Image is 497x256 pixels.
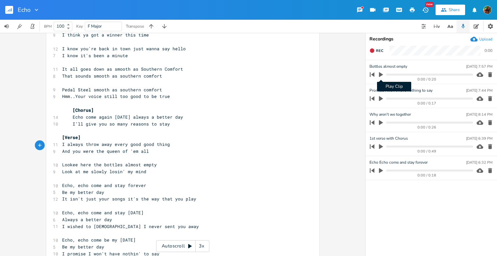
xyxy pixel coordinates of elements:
[483,6,492,14] img: Susan Rowe
[381,78,473,81] div: 0:00 / 0:20
[73,107,94,113] span: [Chorus]
[18,7,31,13] span: Echo
[62,148,149,154] span: And you were the queen of 'em all
[369,159,428,166] span: Echo Echo come and stay forever
[62,210,144,216] span: Echo, echo come and stay [DATE]
[44,25,52,28] div: BPM
[62,169,146,175] span: Look at me slowly losin' my mind
[62,217,112,222] span: Always a better day
[62,196,196,202] span: It isn't just your songs it's the way that you play
[470,35,492,43] button: Upload
[62,121,170,127] span: I’ll give you so many reasons to stay
[62,162,157,168] span: Lookee here the bottles almost empty
[419,4,432,16] button: New
[62,46,186,52] span: I know you're back in town just wanna say hello
[62,182,146,188] span: Echo, echo come and stay forever
[62,189,104,195] span: Be my better day
[381,174,473,177] div: 0:00 / 0:18
[62,93,170,99] span: Hmm..Your voice still too good to be true
[126,24,144,28] div: Transpose
[369,135,408,142] span: 1st verse with Chorus
[425,2,434,7] div: New
[62,66,183,72] span: It all goes down as smooth as Southern Comfort
[196,240,207,252] div: 3x
[62,32,149,38] span: I think ya got a winner this time
[62,223,199,229] span: I wished to [DEMOGRAPHIC_DATA] I never sent you away
[62,87,162,93] span: Pedal Steel smooth as southern comfort
[381,102,473,105] div: 0:00 / 0:17
[369,63,407,70] span: Bottles almost empty
[62,73,162,79] span: That sounds smooth as southern comfort
[466,161,492,164] div: [DATE] 6:32 PM
[377,69,385,80] button: Play Clip
[369,37,493,41] div: Recordings
[76,24,83,28] div: Key
[436,5,465,15] button: Share
[449,7,460,13] div: Share
[479,36,492,42] div: Upload
[466,113,492,116] div: [DATE] 8:14 PM
[62,134,81,140] span: [Verse]
[62,141,170,147] span: I always throw away every good good thing
[369,111,411,118] span: Why aren't we together
[156,240,209,252] div: Autoscroll
[485,49,492,53] div: 0:00
[381,150,473,153] div: 0:00 / 0:49
[62,53,128,58] span: I know it's been a minute
[88,23,102,29] span: F Major
[466,65,492,68] div: [DATE] 7:57 PM
[381,126,473,129] div: 0:00 / 0:26
[466,89,492,92] div: [DATE] 7:44 PM
[466,137,492,140] div: [DATE] 6:39 PM
[369,87,433,94] span: Promise I won't have nothing to say
[367,45,386,56] button: Rec
[62,114,183,120] span: Echo come again [DATE] always a better day
[376,48,383,53] span: Rec
[62,237,136,243] span: Echo, echo come be my [DATE]
[62,244,104,250] span: Be my better day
